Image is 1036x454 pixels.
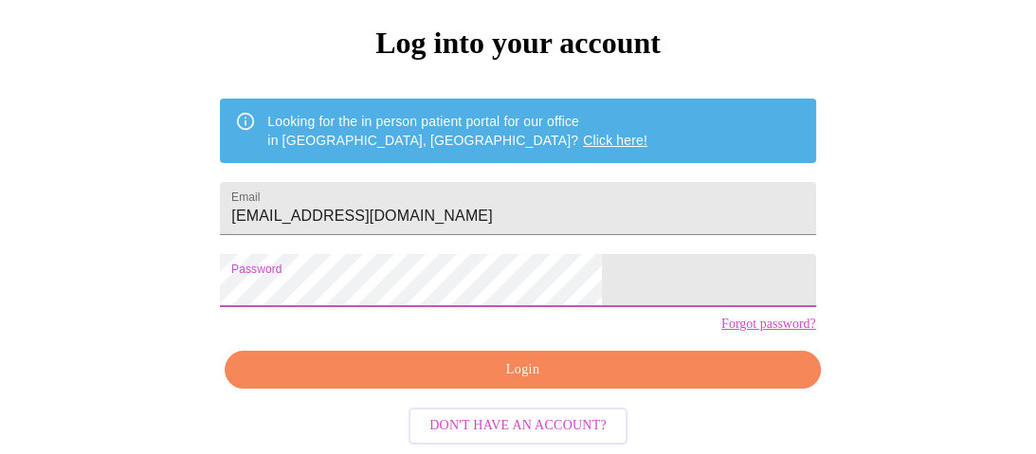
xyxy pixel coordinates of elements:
a: Forgot password? [721,317,816,332]
button: Login [225,351,820,390]
h3: Log into your account [220,26,815,61]
a: Don't have an account? [404,416,632,432]
button: Don't have an account? [409,408,627,445]
a: Click here! [583,133,647,148]
span: Login [246,358,798,382]
span: Don't have an account? [429,414,607,438]
div: Looking for the in person patient portal for our office in [GEOGRAPHIC_DATA], [GEOGRAPHIC_DATA]? [267,104,647,157]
